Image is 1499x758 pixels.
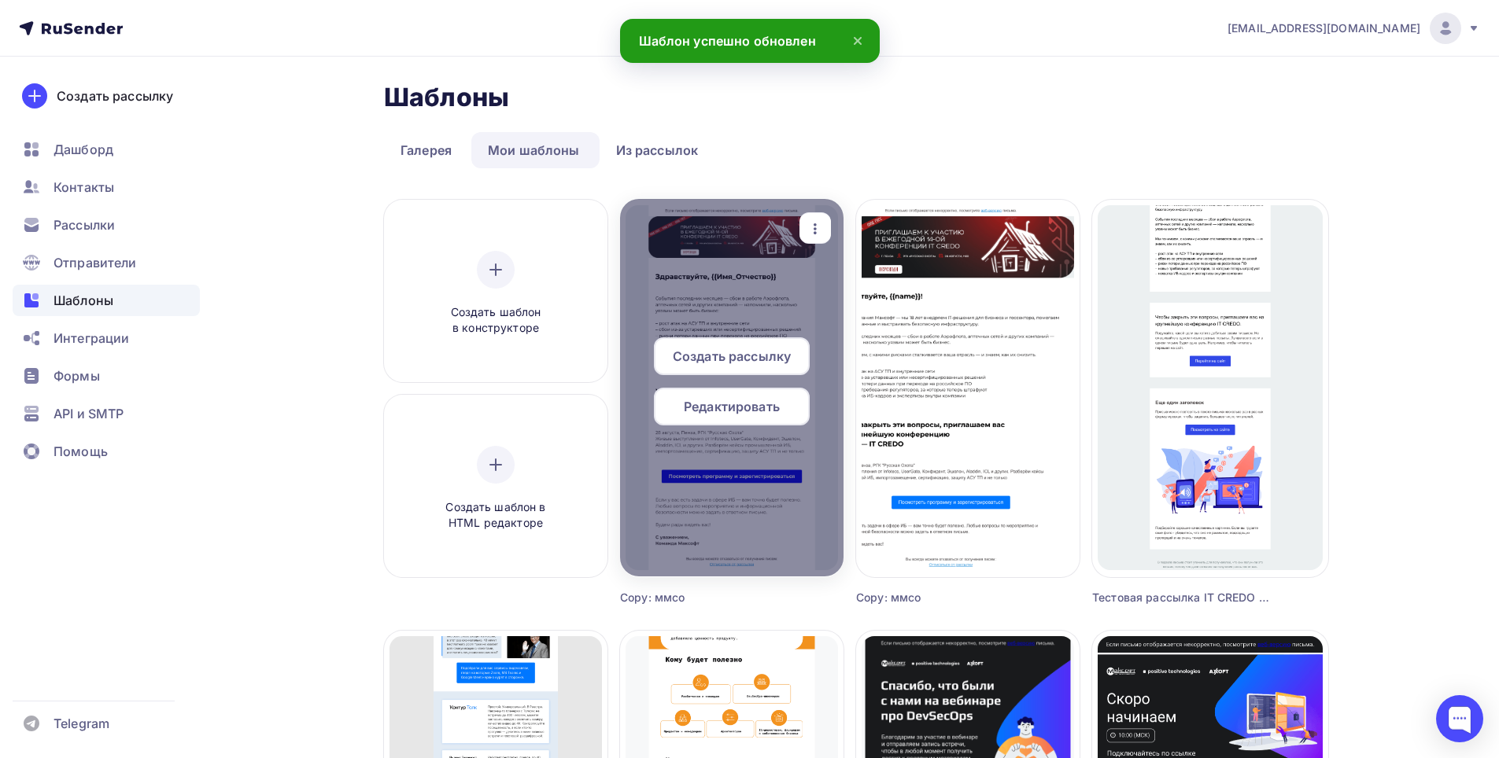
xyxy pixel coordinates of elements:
span: Telegram [54,714,109,733]
a: Контакты [13,171,200,203]
a: Мои шаблоны [471,132,596,168]
a: Рассылки [13,209,200,241]
span: Редактировать [684,397,780,416]
span: Дашборд [54,140,113,159]
a: Галерея [384,132,468,168]
a: Формы [13,360,200,392]
span: Интеграции [54,329,129,348]
span: [EMAIL_ADDRESS][DOMAIN_NAME] [1228,20,1420,36]
div: Copy: ммсо [856,590,1024,605]
a: Отправители [13,247,200,278]
span: API и SMTP [54,404,124,423]
div: Создать рассылку [57,86,173,105]
div: Тестовая рассылка IT CREDO для произв с базы Контура [1092,590,1269,605]
a: Из рассылок [600,132,715,168]
a: Шаблоны [13,285,200,316]
h2: Шаблоны [384,82,509,113]
span: Создать шаблон в конструкторе [421,304,570,337]
a: [EMAIL_ADDRESS][DOMAIN_NAME] [1228,13,1480,44]
span: Создать рассылку [673,347,791,366]
div: Copy: ммсо [620,590,788,605]
span: Контакты [54,178,114,197]
span: Создать шаблон в HTML редакторе [421,499,570,532]
span: Помощь [54,442,108,461]
span: Шаблоны [54,291,113,310]
span: Формы [54,366,100,385]
span: Отправители [54,253,137,272]
a: Дашборд [13,134,200,165]
span: Рассылки [54,215,115,234]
